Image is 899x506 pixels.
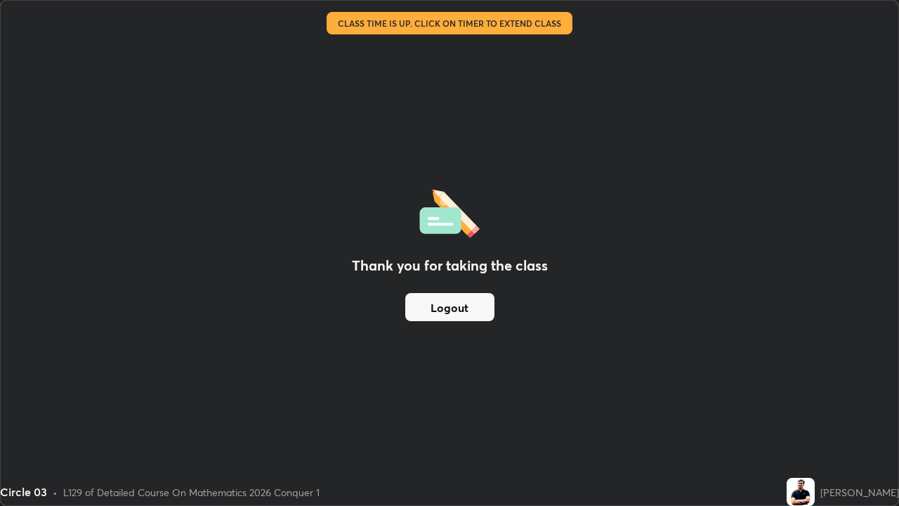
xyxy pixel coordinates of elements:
[419,185,480,238] img: offlineFeedback.1438e8b3.svg
[53,485,58,500] div: •
[820,485,899,500] div: [PERSON_NAME]
[63,485,320,500] div: L129 of Detailed Course On Mathematics 2026 Conquer 1
[405,293,494,321] button: Logout
[787,478,815,506] img: 988431c348cc4fbe81a6401cf86f26e4.jpg
[352,255,548,276] h2: Thank you for taking the class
